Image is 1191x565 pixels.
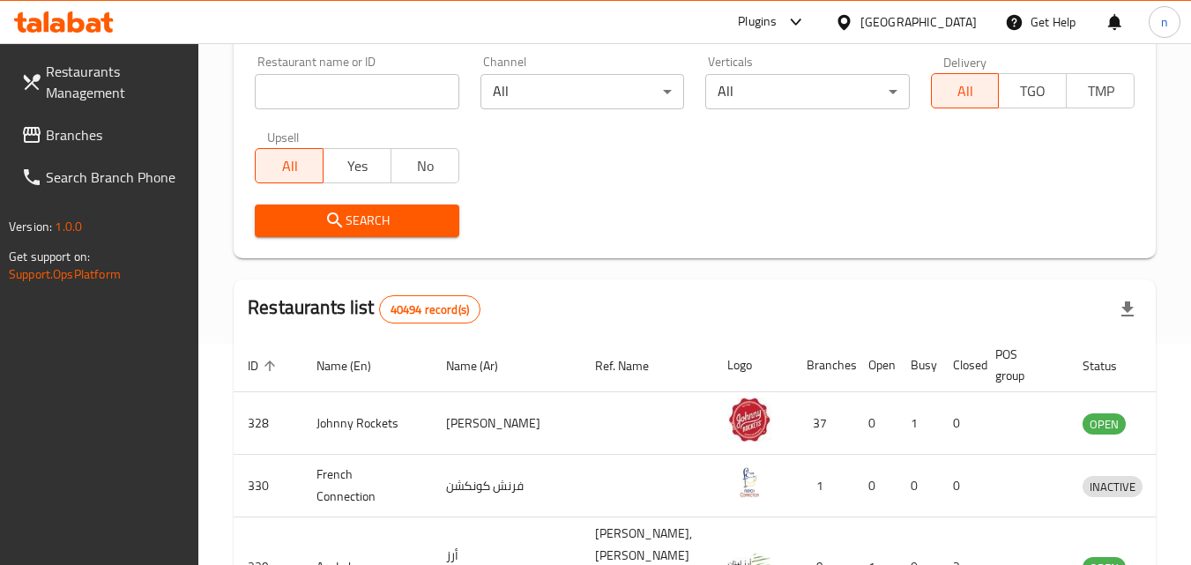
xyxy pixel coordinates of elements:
[269,210,444,232] span: Search
[939,392,981,455] td: 0
[943,56,987,68] label: Delivery
[9,263,121,286] a: Support.OpsPlatform
[379,295,480,323] div: Total records count
[713,338,793,392] th: Logo
[995,344,1047,386] span: POS group
[9,245,90,268] span: Get support on:
[793,455,854,517] td: 1
[998,73,1067,108] button: TGO
[46,124,185,145] span: Branches
[7,50,199,114] a: Restaurants Management
[480,74,684,109] div: All
[255,148,324,183] button: All
[248,294,480,323] h2: Restaurants list
[302,455,432,517] td: French Connection
[1161,12,1168,32] span: n
[255,204,458,237] button: Search
[46,61,185,103] span: Restaurants Management
[897,392,939,455] td: 1
[7,156,199,198] a: Search Branch Phone
[705,74,909,109] div: All
[432,392,581,455] td: [PERSON_NAME]
[793,338,854,392] th: Branches
[9,215,52,238] span: Version:
[1083,477,1143,497] span: INACTIVE
[860,12,977,32] div: [GEOGRAPHIC_DATA]
[897,455,939,517] td: 0
[1006,78,1060,104] span: TGO
[1106,288,1149,331] div: Export file
[46,167,185,188] span: Search Branch Phone
[1083,476,1143,497] div: INACTIVE
[931,73,1000,108] button: All
[939,455,981,517] td: 0
[939,338,981,392] th: Closed
[398,153,452,179] span: No
[939,78,993,104] span: All
[1083,355,1140,376] span: Status
[391,148,459,183] button: No
[1083,414,1126,435] span: OPEN
[323,148,391,183] button: Yes
[234,455,302,517] td: 330
[432,455,581,517] td: فرنش كونكشن
[234,392,302,455] td: 328
[727,398,771,442] img: Johnny Rockets
[854,392,897,455] td: 0
[738,11,777,33] div: Plugins
[248,355,281,376] span: ID
[854,455,897,517] td: 0
[595,355,672,376] span: Ref. Name
[331,153,384,179] span: Yes
[380,301,480,318] span: 40494 record(s)
[55,215,82,238] span: 1.0.0
[897,338,939,392] th: Busy
[316,355,394,376] span: Name (En)
[1083,413,1126,435] div: OPEN
[255,74,458,109] input: Search for restaurant name or ID..
[1066,73,1135,108] button: TMP
[793,392,854,455] td: 37
[267,130,300,143] label: Upsell
[7,114,199,156] a: Branches
[727,460,771,504] img: French Connection
[302,392,432,455] td: Johnny Rockets
[854,338,897,392] th: Open
[1074,78,1128,104] span: TMP
[263,153,316,179] span: All
[446,355,521,376] span: Name (Ar)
